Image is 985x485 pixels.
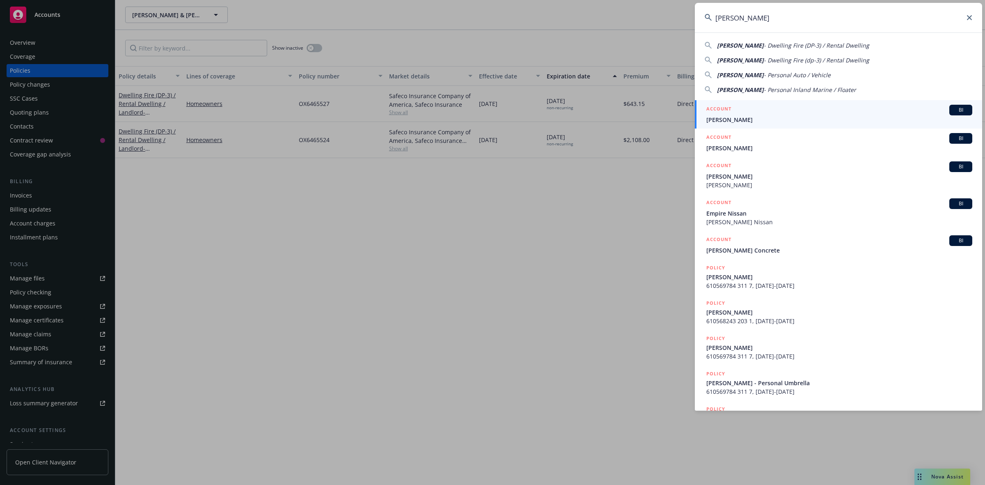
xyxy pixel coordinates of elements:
[706,133,731,143] h5: ACCOUNT
[706,246,972,255] span: [PERSON_NAME] Concrete
[953,200,969,207] span: BI
[706,387,972,396] span: 610569784 311 7, [DATE]-[DATE]
[695,365,982,400] a: POLICY[PERSON_NAME] - Personal Umbrella610569784 311 7, [DATE]-[DATE]
[706,379,972,387] span: [PERSON_NAME] - Personal Umbrella
[695,129,982,157] a: ACCOUNTBI[PERSON_NAME]
[706,299,725,307] h5: POLICY
[764,56,869,64] span: - Dwelling Fire (dp-3) / Rental Dwelling
[695,194,982,231] a: ACCOUNTBIEmpire Nissan[PERSON_NAME] Nissan
[953,163,969,170] span: BI
[706,405,725,413] h5: POLICY
[695,3,982,32] input: Search...
[764,86,856,94] span: - Personal Inland Marine / Floater
[706,105,731,115] h5: ACCOUNT
[706,144,972,152] span: [PERSON_NAME]
[706,172,972,181] span: [PERSON_NAME]
[717,41,764,49] span: [PERSON_NAME]
[706,161,731,171] h5: ACCOUNT
[706,343,972,352] span: [PERSON_NAME]
[706,334,725,342] h5: POLICY
[706,264,725,272] h5: POLICY
[717,86,764,94] span: [PERSON_NAME]
[953,135,969,142] span: BI
[695,294,982,330] a: POLICY[PERSON_NAME]610568243 203 1, [DATE]-[DATE]
[706,209,972,218] span: Empire Nissan
[706,352,972,361] span: 610569784 311 7, [DATE]-[DATE]
[706,370,725,378] h5: POLICY
[695,231,982,259] a: ACCOUNTBI[PERSON_NAME] Concrete
[717,56,764,64] span: [PERSON_NAME]
[706,308,972,317] span: [PERSON_NAME]
[695,330,982,365] a: POLICY[PERSON_NAME]610569784 311 7, [DATE]-[DATE]
[706,273,972,281] span: [PERSON_NAME]
[706,218,972,226] span: [PERSON_NAME] Nissan
[706,317,972,325] span: 610568243 203 1, [DATE]-[DATE]
[706,198,731,208] h5: ACCOUNT
[953,106,969,114] span: BI
[695,259,982,294] a: POLICY[PERSON_NAME]610569784 311 7, [DATE]-[DATE]
[706,115,972,124] span: [PERSON_NAME]
[706,235,731,245] h5: ACCOUNT
[695,100,982,129] a: ACCOUNTBI[PERSON_NAME]
[717,71,764,79] span: [PERSON_NAME]
[695,157,982,194] a: ACCOUNTBI[PERSON_NAME][PERSON_NAME]
[695,400,982,436] a: POLICY
[764,71,831,79] span: - Personal Auto / Vehicle
[953,237,969,244] span: BI
[706,181,972,189] span: [PERSON_NAME]
[706,281,972,290] span: 610569784 311 7, [DATE]-[DATE]
[764,41,869,49] span: - Dwelling Fire (DP-3) / Rental Dwelling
